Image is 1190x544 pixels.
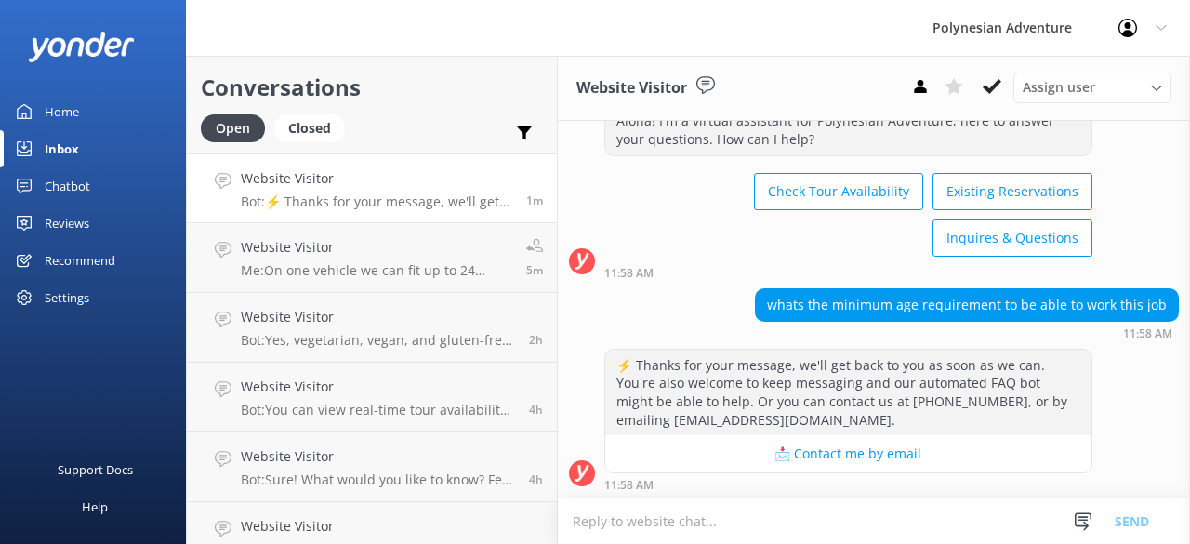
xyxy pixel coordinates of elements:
a: Website VisitorBot:Sure! What would you like to know? Feel free to ask about tour details, availa... [187,432,557,502]
h3: Website Visitor [576,76,687,100]
h4: Website Visitor [241,237,512,258]
div: Recommend [45,242,115,279]
h4: Website Visitor [241,307,515,327]
p: Bot: You can view real-time tour availability and book your Polynesian Adventure online at [URL][... [241,402,515,418]
p: Bot: Sure! What would you like to know? Feel free to ask about tour details, availability, pickup... [241,471,515,488]
div: Open [201,114,265,142]
a: Website VisitorBot:You can view real-time tour availability and book your Polynesian Adventure on... [187,363,557,432]
span: Assign user [1023,77,1095,98]
h4: Website Visitor [241,168,512,189]
img: yonder-white-logo.png [28,32,135,62]
strong: 11:58 AM [1123,328,1172,339]
div: Aug 27 2025 11:58am (UTC -10:00) Pacific/Honolulu [755,326,1179,339]
h2: Conversations [201,70,543,105]
div: ⚡ Thanks for your message, we'll get back to you as soon as we can. You're also welcome to keep m... [605,350,1091,435]
a: Website VisitorBot:⚡ Thanks for your message, we'll get back to you as soon as we can. You're als... [187,153,557,223]
button: Inquires & Questions [932,219,1092,257]
div: Settings [45,279,89,316]
a: Website VisitorMe:On one vehicle we can fit up to 24 guests.5m [187,223,557,293]
p: Bot: ⚡ Thanks for your message, we'll get back to you as soon as we can. You're also welcome to k... [241,193,512,210]
button: 📩 Contact me by email [605,435,1091,472]
a: Open [201,117,274,138]
span: Aug 27 2025 09:37am (UTC -10:00) Pacific/Honolulu [529,332,543,348]
span: Aug 27 2025 07:51am (UTC -10:00) Pacific/Honolulu [529,402,543,418]
a: Website VisitorBot:Yes, vegetarian, vegan, and gluten-free meal options are available on most tou... [187,293,557,363]
span: Aug 27 2025 11:54am (UTC -10:00) Pacific/Honolulu [526,262,543,278]
div: Assign User [1013,73,1171,102]
div: Inbox [45,130,79,167]
a: Closed [274,117,354,138]
p: Bot: Yes, vegetarian, vegan, and gluten-free meal options are available on most tours that includ... [241,332,515,349]
div: Aug 27 2025 11:58am (UTC -10:00) Pacific/Honolulu [604,478,1092,491]
div: Closed [274,114,345,142]
button: Existing Reservations [932,173,1092,210]
span: Aug 27 2025 11:58am (UTC -10:00) Pacific/Honolulu [526,192,543,208]
strong: 11:58 AM [604,480,654,491]
div: Support Docs [58,451,133,488]
div: Home [45,93,79,130]
div: whats the minimum age requirement to be able to work this job [756,289,1178,321]
button: Check Tour Availability [754,173,923,210]
div: Aloha! I'm a virtual assistant for Polynesian Adventure, here to answer your questions. How can I... [605,105,1091,154]
div: Aug 27 2025 11:58am (UTC -10:00) Pacific/Honolulu [604,266,1092,279]
h4: Website Visitor [241,377,515,397]
div: Help [82,488,108,525]
h4: Website Visitor [241,516,509,537]
strong: 11:58 AM [604,268,654,279]
p: Me: On one vehicle we can fit up to 24 guests. [241,262,512,279]
div: Reviews [45,205,89,242]
span: Aug 27 2025 07:14am (UTC -10:00) Pacific/Honolulu [529,471,543,487]
div: Chatbot [45,167,90,205]
h4: Website Visitor [241,446,515,467]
